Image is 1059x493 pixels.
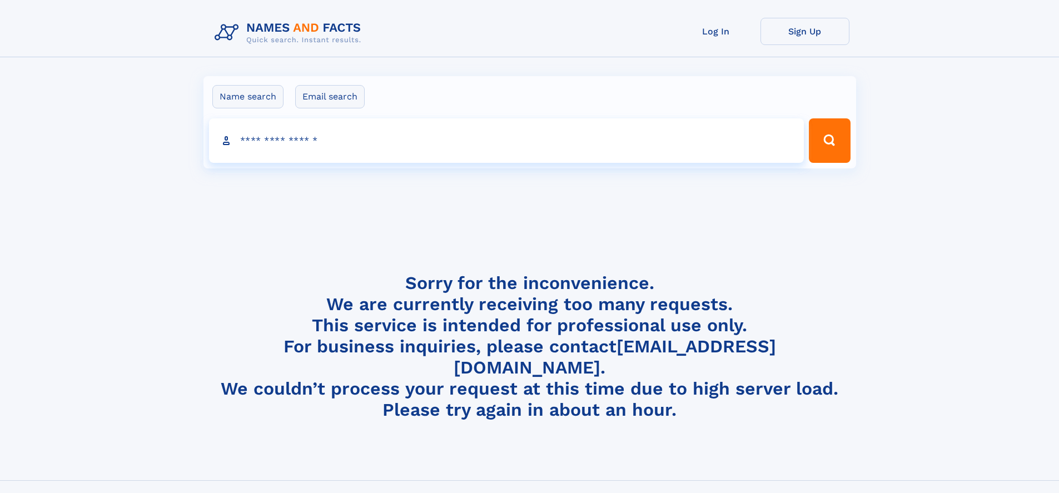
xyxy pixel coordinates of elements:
[809,118,850,163] button: Search Button
[212,85,284,108] label: Name search
[760,18,849,45] a: Sign Up
[209,118,804,163] input: search input
[672,18,760,45] a: Log In
[210,272,849,421] h4: Sorry for the inconvenience. We are currently receiving too many requests. This service is intend...
[454,336,776,378] a: [EMAIL_ADDRESS][DOMAIN_NAME]
[210,18,370,48] img: Logo Names and Facts
[295,85,365,108] label: Email search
